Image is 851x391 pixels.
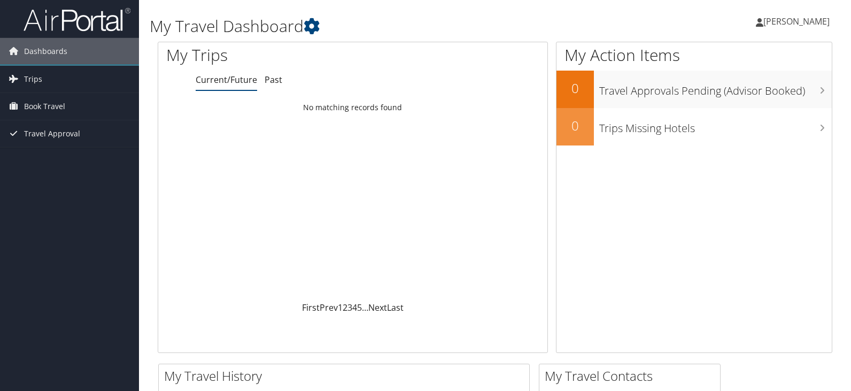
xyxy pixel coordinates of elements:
[556,44,832,66] h1: My Action Items
[756,5,840,37] a: [PERSON_NAME]
[357,302,362,313] a: 5
[166,44,377,66] h1: My Trips
[387,302,404,313] a: Last
[196,74,257,86] a: Current/Future
[556,108,832,145] a: 0Trips Missing Hotels
[24,66,42,93] span: Trips
[556,117,594,135] h2: 0
[320,302,338,313] a: Prev
[362,302,368,313] span: …
[24,120,80,147] span: Travel Approval
[302,302,320,313] a: First
[24,38,67,65] span: Dashboards
[599,116,832,136] h3: Trips Missing Hotels
[164,367,529,385] h2: My Travel History
[763,16,830,27] span: [PERSON_NAME]
[158,98,547,117] td: No matching records found
[599,78,832,98] h3: Travel Approvals Pending (Advisor Booked)
[347,302,352,313] a: 3
[265,74,282,86] a: Past
[343,302,347,313] a: 2
[150,15,610,37] h1: My Travel Dashboard
[24,93,65,120] span: Book Travel
[352,302,357,313] a: 4
[338,302,343,313] a: 1
[368,302,387,313] a: Next
[556,71,832,108] a: 0Travel Approvals Pending (Advisor Booked)
[24,7,130,32] img: airportal-logo.png
[545,367,720,385] h2: My Travel Contacts
[556,79,594,97] h2: 0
